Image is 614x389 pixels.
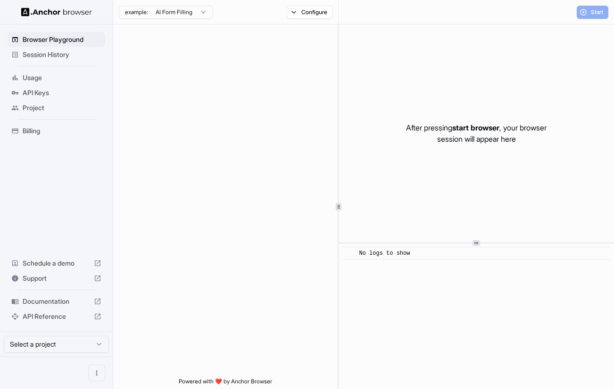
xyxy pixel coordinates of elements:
[8,294,105,309] div: Documentation
[8,100,105,115] div: Project
[8,271,105,286] div: Support
[23,274,90,283] span: Support
[287,6,332,19] button: Configure
[359,250,410,257] span: No logs to show
[8,309,105,324] div: API Reference
[23,73,101,82] span: Usage
[23,126,101,136] span: Billing
[88,365,105,381] button: Open menu
[8,85,105,100] div: API Keys
[23,103,101,113] span: Project
[8,123,105,138] div: Billing
[347,249,352,258] span: ​
[125,8,148,16] span: example:
[8,70,105,85] div: Usage
[21,8,92,16] img: Anchor Logo
[23,297,90,306] span: Documentation
[23,35,101,44] span: Browser Playground
[452,123,499,132] span: start browser
[8,256,105,271] div: Schedule a demo
[23,50,101,59] span: Session History
[8,32,105,47] div: Browser Playground
[23,88,101,97] span: API Keys
[23,259,90,268] span: Schedule a demo
[23,312,90,321] span: API Reference
[406,122,547,145] p: After pressing , your browser session will appear here
[8,47,105,62] div: Session History
[179,378,272,389] span: Powered with ❤️ by Anchor Browser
